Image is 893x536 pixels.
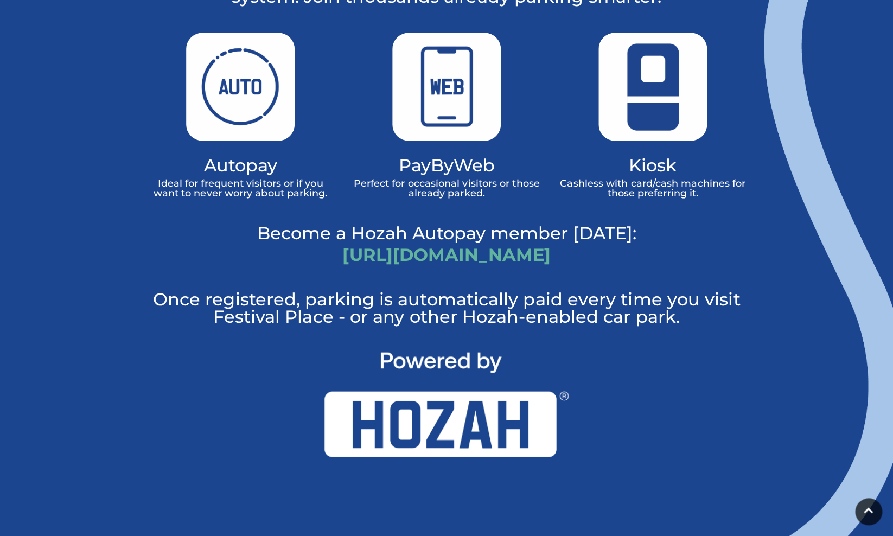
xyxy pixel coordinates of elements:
p: Once registered, parking is automatically paid every time you visit Festival Place - or any other... [145,290,748,325]
p: Cashless with card/cash machines for those preferring it. [558,178,748,197]
p: Perfect for occasional visitors or those already parked. [352,178,541,197]
h4: PayByWeb [352,157,541,173]
h4: Become a Hozah Autopay member [DATE]: [145,225,748,240]
h4: Kiosk [558,157,748,173]
a: [URL][DOMAIN_NAME] [342,244,550,265]
h4: Autopay [145,157,335,173]
p: Ideal for frequent visitors or if you want to never worry about parking. [145,178,335,197]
